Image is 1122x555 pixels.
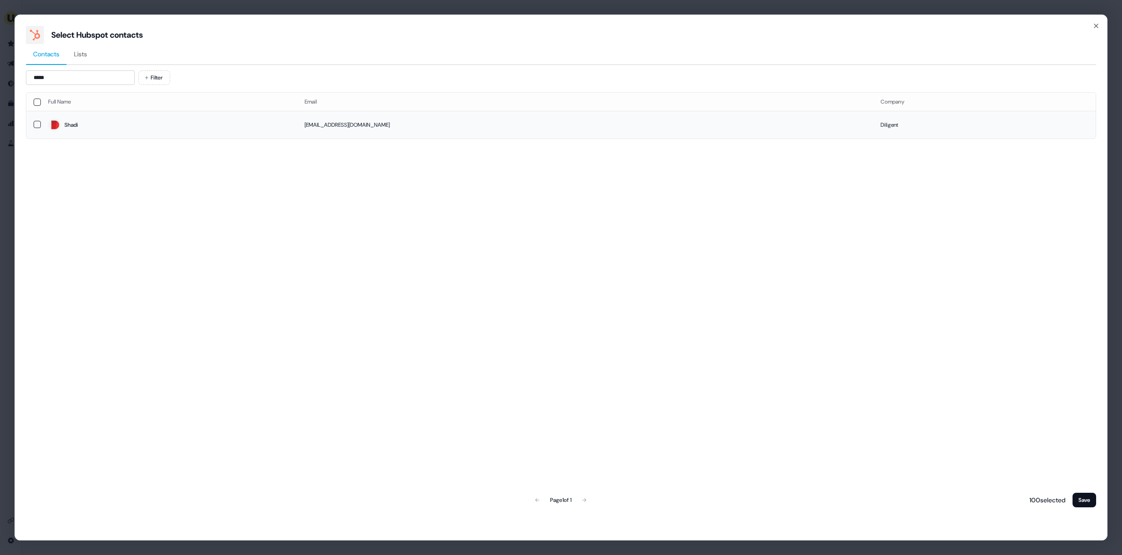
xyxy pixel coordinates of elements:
span: Contacts [33,50,59,59]
span: Lists [74,50,87,59]
th: Email [297,93,873,111]
button: Save [1073,493,1096,507]
td: Diligent [873,111,1096,139]
button: Filter [138,70,170,85]
th: Company [873,93,1096,111]
td: [EMAIL_ADDRESS][DOMAIN_NAME] [297,111,873,139]
div: Shadi [64,120,78,129]
p: 100 selected [1026,496,1065,505]
th: Full Name [41,93,297,111]
div: Select Hubspot contacts [51,30,143,40]
div: Page 1 of 1 [550,496,571,505]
